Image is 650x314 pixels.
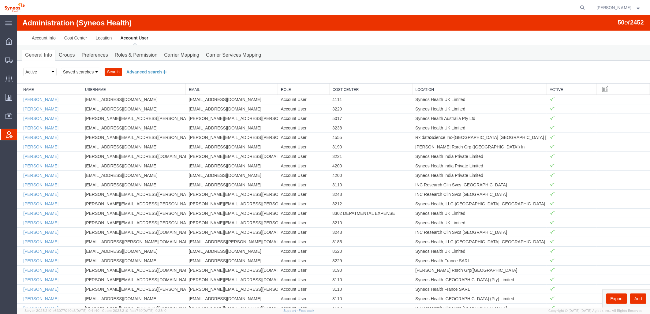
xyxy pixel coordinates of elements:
td: 3243 [312,174,395,184]
a: [PERSON_NAME] [6,101,41,106]
a: Email [172,72,257,77]
td: Syneos Health India Private Limited [395,146,529,155]
td: INC Research Clin Svcs [GEOGRAPHIC_DATA] [395,212,529,222]
a: [PERSON_NAME] [6,234,41,238]
td: Account User [261,146,312,155]
a: Name [6,72,62,77]
td: Syneos Health UK Limited [395,89,529,98]
td: Account User [261,250,312,260]
td: 4200 [312,146,395,155]
a: Active [533,72,576,77]
button: Manage table columns [583,68,594,79]
td: 3229 [312,241,395,250]
a: Role [264,72,309,77]
a: [PERSON_NAME] [6,110,41,115]
td: Account User [261,89,312,98]
td: [EMAIL_ADDRESS][DOMAIN_NAME] [65,231,168,241]
a: Groups [38,35,61,45]
a: [PERSON_NAME] [6,120,41,125]
th: Cost Center [312,68,395,80]
td: Account User [261,127,312,136]
td: [EMAIL_ADDRESS][DOMAIN_NAME] [65,165,168,174]
a: [PERSON_NAME] [6,271,41,276]
a: [PERSON_NAME] [6,281,41,286]
td: Account User [261,203,312,212]
span: [DATE] 10:41:40 [76,309,99,312]
a: [PERSON_NAME] [6,158,41,163]
a: Cost Center [316,72,392,77]
td: [PERSON_NAME][EMAIL_ADDRESS][DOMAIN_NAME] [65,136,168,146]
td: [PERSON_NAME][EMAIL_ADDRESS][PERSON_NAME][DOMAIN_NAME] [65,203,168,212]
a: [PERSON_NAME] [6,215,41,219]
td: 4510 [312,288,395,297]
td: Syneos Health, LLC-[GEOGRAPHIC_DATA] [GEOGRAPHIC_DATA] [GEOGRAPHIC_DATA] [395,222,529,231]
td: [EMAIL_ADDRESS][DOMAIN_NAME] [169,108,261,117]
span: Anne Thierfelder [597,4,632,11]
td: [EMAIL_ADDRESS][DOMAIN_NAME] [65,278,168,288]
td: [EMAIL_ADDRESS][DOMAIN_NAME] [169,241,261,250]
td: [PERSON_NAME][EMAIL_ADDRESS][DOMAIN_NAME] [169,212,261,222]
td: INC Research Clin Svcs [GEOGRAPHIC_DATA] [395,165,529,174]
td: [EMAIL_ADDRESS][DOMAIN_NAME] [169,146,261,155]
td: Syneos Health France SARL [395,269,529,278]
td: Account User [261,117,312,127]
td: 3221 [312,136,395,146]
span: Client: 2025.21.0-faee749 [102,309,166,312]
td: [PERSON_NAME][EMAIL_ADDRESS][PERSON_NAME][DOMAIN_NAME] [65,174,168,184]
td: Rx dataScience Inc-[GEOGRAPHIC_DATA] [GEOGRAPHIC_DATA] [GEOGRAPHIC_DATA] [395,117,529,127]
a: Location [398,72,526,77]
td: [EMAIL_ADDRESS][DOMAIN_NAME] [169,155,261,165]
td: [EMAIL_ADDRESS][DOMAIN_NAME] [65,108,168,117]
td: [EMAIL_ADDRESS][DOMAIN_NAME] [169,127,261,136]
td: 5017 [312,98,395,108]
td: Account User [261,212,312,222]
td: [EMAIL_ADDRESS][DOMAIN_NAME] [65,127,168,136]
td: [EMAIL_ADDRESS][PERSON_NAME][DOMAIN_NAME] [169,222,261,231]
a: [PERSON_NAME] [6,243,41,248]
td: [EMAIL_ADDRESS][DOMAIN_NAME] [169,89,261,98]
a: [PERSON_NAME] [6,196,41,200]
a: [PERSON_NAME] [6,148,41,153]
td: 3238 [312,108,395,117]
td: Account User [261,165,312,174]
td: [PERSON_NAME][EMAIL_ADDRESS][DOMAIN_NAME] [169,250,261,260]
a: [PERSON_NAME] [6,167,41,172]
td: Syneos Health Australia Pty Ltd [395,98,529,108]
td: Account User [261,222,312,231]
a: [PERSON_NAME] [6,290,41,295]
a: Cost Center [43,15,74,30]
td: [EMAIL_ADDRESS][DOMAIN_NAME] [65,241,168,250]
td: Syneos Health UK Limited [395,108,529,117]
td: Syneos Health India Private Limited [395,136,529,146]
td: 3190 [312,250,395,260]
td: [EMAIL_ADDRESS][DOMAIN_NAME] [65,89,168,98]
a: Location [74,15,99,30]
button: [PERSON_NAME] [596,4,642,11]
img: logo [4,3,25,12]
iframe: FS Legacy Container [17,15,650,308]
td: 8302 DEPATMENTAL EXPENSE [312,193,395,203]
a: [PERSON_NAME] [6,82,41,87]
td: Syneos Health UK Limited [395,193,529,203]
a: Carrier Mapping [144,35,185,45]
td: Account User [261,278,312,288]
a: Username [68,72,165,77]
a: [PERSON_NAME] [6,91,41,96]
td: Syneos Health UK Limited [395,203,529,212]
td: [EMAIL_ADDRESS][DOMAIN_NAME] [169,231,261,241]
a: General Info [5,35,38,45]
a: Carrier Services Mapping [185,35,248,45]
th: Location [395,68,529,80]
td: [EMAIL_ADDRESS][DOMAIN_NAME] [169,79,261,89]
td: [PERSON_NAME][EMAIL_ADDRESS][PERSON_NAME][DOMAIN_NAME] [65,269,168,278]
span: Server: 2025.21.0-c63077040a8 [24,309,99,312]
a: [PERSON_NAME] [6,139,41,144]
td: [PERSON_NAME][EMAIL_ADDRESS][PERSON_NAME][DOMAIN_NAME] [65,117,168,127]
td: 3110 [312,165,395,174]
td: Account User [261,288,312,297]
td: [PERSON_NAME][EMAIL_ADDRESS][PERSON_NAME][DOMAIN_NAME] [65,184,168,193]
td: Account User [261,241,312,250]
